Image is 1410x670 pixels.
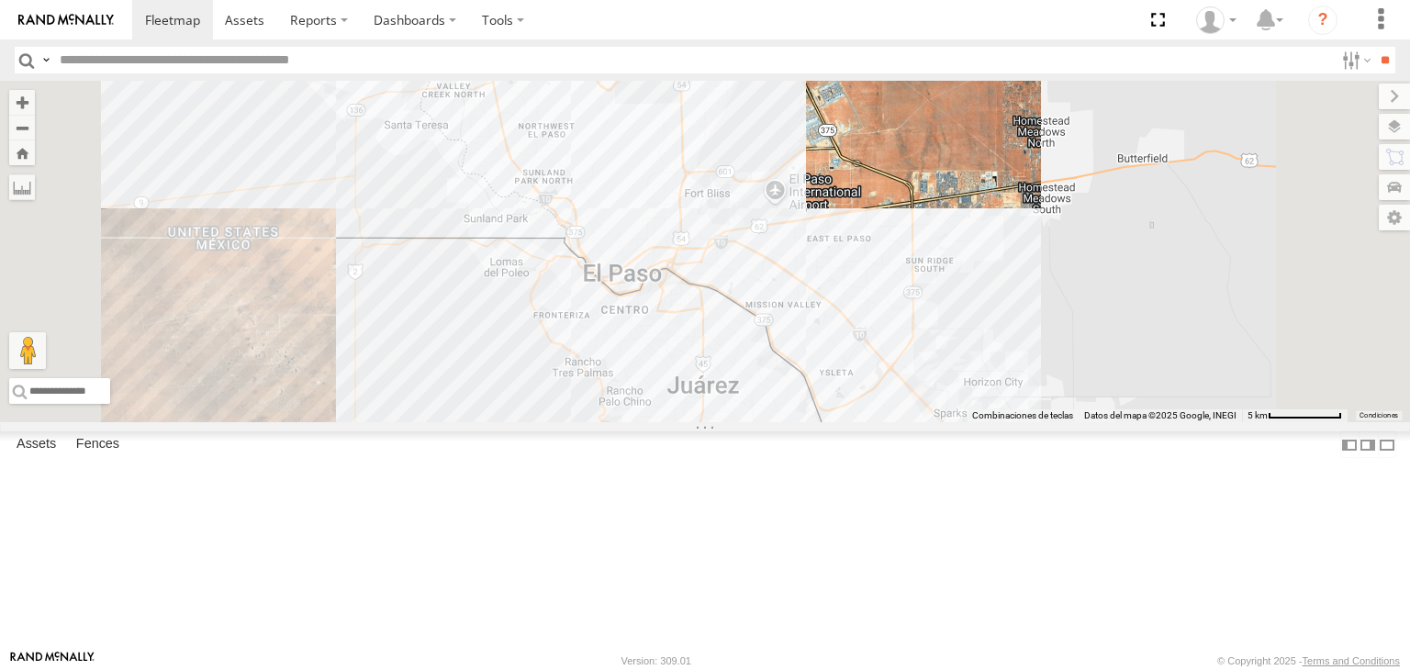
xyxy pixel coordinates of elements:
label: Measure [9,174,35,200]
label: Dock Summary Table to the Left [1340,431,1359,458]
div: Version: 309.01 [621,655,691,666]
label: Assets [7,432,65,458]
div: foxconn f [1190,6,1243,34]
label: Fences [67,432,129,458]
button: Zoom Home [9,140,35,165]
label: Search Filter Options [1335,47,1374,73]
button: Escala del mapa: 5 km por 77 píxeles [1242,409,1348,422]
span: Datos del mapa ©2025 Google, INEGI [1084,410,1237,420]
button: Zoom out [9,115,35,140]
a: Terms and Conditions [1303,655,1400,666]
button: Combinaciones de teclas [972,409,1073,422]
label: Map Settings [1379,205,1410,230]
img: rand-logo.svg [18,14,114,27]
a: Visit our Website [10,652,95,670]
a: Condiciones (se abre en una nueva pestaña) [1360,412,1398,419]
div: © Copyright 2025 - [1217,655,1400,666]
i: ? [1308,6,1337,35]
button: Zoom in [9,90,35,115]
span: 5 km [1248,410,1268,420]
label: Hide Summary Table [1378,431,1396,458]
button: Arrastra el hombrecito naranja al mapa para abrir Street View [9,332,46,369]
label: Search Query [39,47,53,73]
label: Dock Summary Table to the Right [1359,431,1377,458]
